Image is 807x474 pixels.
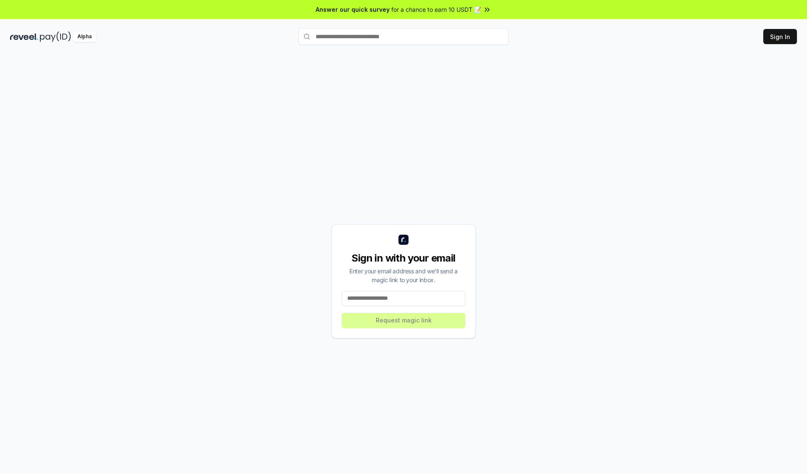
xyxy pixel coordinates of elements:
div: Enter your email address and we’ll send a magic link to your inbox. [342,267,465,284]
img: logo_small [398,235,409,245]
span: Answer our quick survey [316,5,390,14]
img: reveel_dark [10,31,38,42]
button: Sign In [763,29,797,44]
span: for a chance to earn 10 USDT 📝 [391,5,481,14]
div: Alpha [73,31,96,42]
img: pay_id [40,31,71,42]
div: Sign in with your email [342,251,465,265]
